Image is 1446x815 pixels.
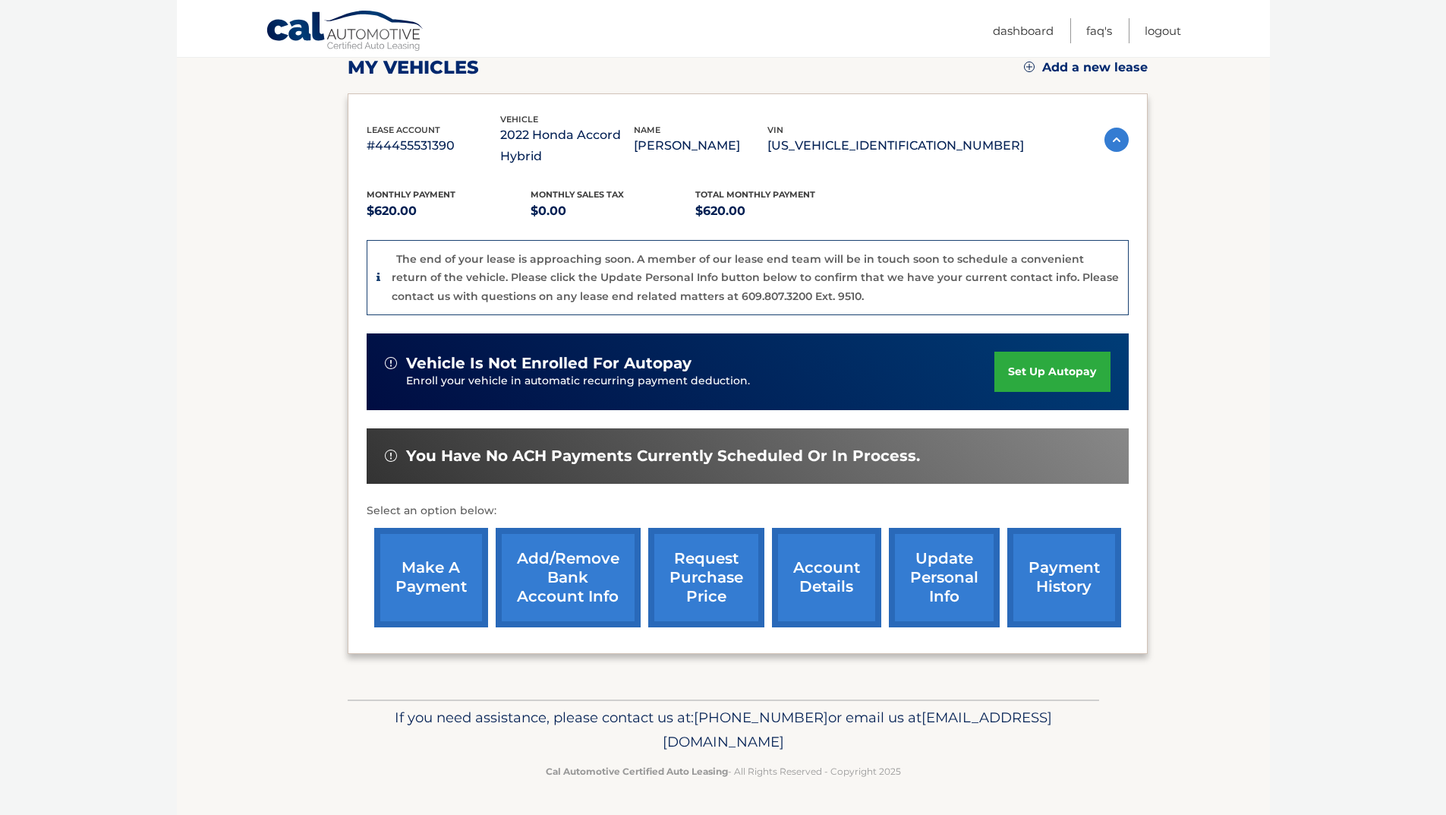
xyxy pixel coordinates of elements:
[392,252,1119,303] p: The end of your lease is approaching soon. A member of our lease end team will be in touch soon t...
[634,125,660,135] span: name
[406,354,691,373] span: vehicle is not enrolled for autopay
[694,709,828,726] span: [PHONE_NUMBER]
[367,125,440,135] span: lease account
[994,352,1110,392] a: set up autopay
[406,447,920,466] span: You have no ACH payments currently scheduled or in process.
[348,56,479,79] h2: my vehicles
[772,528,881,627] a: account details
[500,125,634,167] p: 2022 Honda Accord Hybrid
[358,763,1089,779] p: - All Rights Reserved - Copyright 2025
[889,528,1000,627] a: update personal info
[266,10,425,54] a: Cal Automotive
[634,135,767,156] p: [PERSON_NAME]
[993,18,1054,43] a: Dashboard
[367,189,455,200] span: Monthly Payment
[500,114,538,125] span: vehicle
[367,502,1129,520] p: Select an option below:
[1024,60,1148,75] a: Add a new lease
[531,201,695,222] p: $0.00
[385,450,397,462] img: alert-white.svg
[367,201,531,222] p: $620.00
[1024,62,1035,72] img: add.svg
[767,125,783,135] span: vin
[496,528,641,627] a: Add/Remove bank account info
[767,135,1024,156] p: [US_VEHICLE_IDENTIFICATION_NUMBER]
[695,201,860,222] p: $620.00
[531,189,624,200] span: Monthly sales Tax
[1007,528,1121,627] a: payment history
[358,706,1089,754] p: If you need assistance, please contact us at: or email us at
[648,528,764,627] a: request purchase price
[1145,18,1181,43] a: Logout
[374,528,488,627] a: make a payment
[546,766,728,777] strong: Cal Automotive Certified Auto Leasing
[406,373,995,390] p: Enroll your vehicle in automatic recurring payment deduction.
[695,189,815,200] span: Total Monthly Payment
[1104,128,1129,152] img: accordion-active.svg
[1086,18,1112,43] a: FAQ's
[367,135,500,156] p: #44455531390
[385,357,397,369] img: alert-white.svg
